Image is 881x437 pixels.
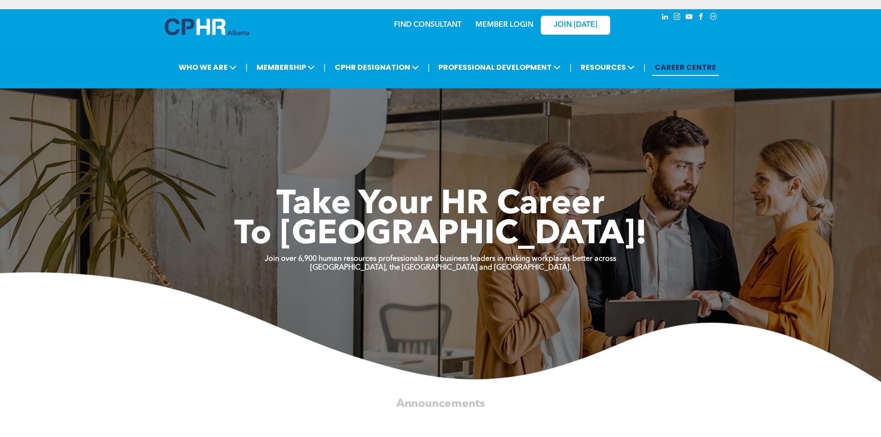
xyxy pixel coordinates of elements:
li: | [428,58,430,77]
span: Announcements [396,398,485,409]
a: youtube [684,12,694,24]
span: CPHR DESIGNATION [332,59,422,76]
span: Take Your HR Career [276,188,605,222]
a: FIND CONSULTANT [394,21,462,29]
span: MEMBERSHIP [254,59,318,76]
span: To [GEOGRAPHIC_DATA]! [234,218,647,252]
a: linkedin [660,12,670,24]
span: WHO WE ARE [176,59,239,76]
span: RESOURCES [578,59,637,76]
span: JOIN [DATE] [554,21,597,30]
span: PROFESSIONAL DEVELOPMENT [436,59,563,76]
li: | [569,58,572,77]
img: A blue and white logo for cp alberta [165,18,249,35]
a: CAREER CENTRE [652,59,719,76]
li: | [245,58,248,77]
a: JOIN [DATE] [541,16,610,35]
strong: Join over 6,900 human resources professionals and business leaders in making workplaces better ac... [265,255,616,263]
li: | [644,58,646,77]
li: | [324,58,326,77]
a: instagram [672,12,682,24]
a: facebook [696,12,706,24]
strong: [GEOGRAPHIC_DATA], the [GEOGRAPHIC_DATA] and [GEOGRAPHIC_DATA]. [310,264,571,271]
a: Social network [708,12,719,24]
a: MEMBER LOGIN [475,21,533,29]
